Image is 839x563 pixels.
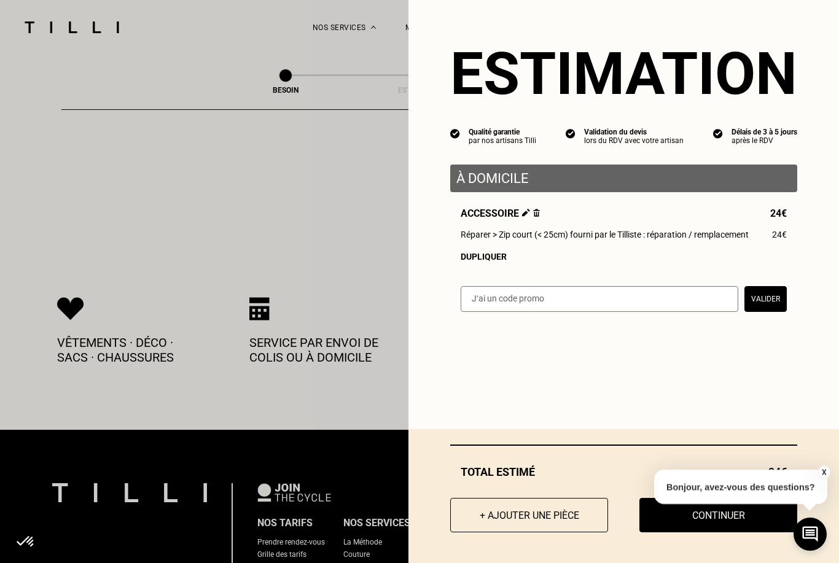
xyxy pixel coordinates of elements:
[450,128,460,139] img: icon list info
[461,286,738,312] input: J‘ai un code promo
[566,128,576,139] img: icon list info
[584,128,684,136] div: Validation du devis
[654,470,827,504] p: Bonjour, avez-vous des questions?
[639,498,797,532] button: Continuer
[818,465,830,479] button: X
[744,286,787,312] button: Valider
[770,208,787,219] span: 24€
[450,465,797,478] div: Total estimé
[461,230,749,239] span: Réparer > Zip court (< 25cm) fourni par le Tilliste : réparation / remplacement
[469,128,536,136] div: Qualité garantie
[533,209,540,217] img: Supprimer
[450,39,797,108] section: Estimation
[772,230,787,239] span: 24€
[450,498,608,532] button: + Ajouter une pièce
[732,136,797,145] div: après le RDV
[461,208,540,219] span: Accessoire
[713,128,723,139] img: icon list info
[584,136,684,145] div: lors du RDV avec votre artisan
[469,136,536,145] div: par nos artisans Tilli
[732,128,797,136] div: Délais de 3 à 5 jours
[461,252,787,262] div: Dupliquer
[522,209,530,217] img: Éditer
[456,171,791,186] p: À domicile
